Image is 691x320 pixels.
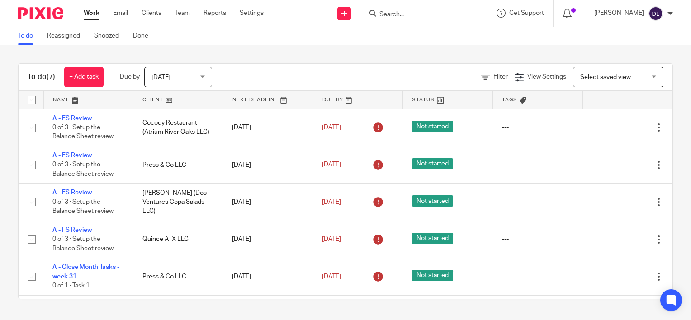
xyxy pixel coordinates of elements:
[133,184,223,221] td: [PERSON_NAME] (Dos Ventures Copa Salads LLC)
[113,9,128,18] a: Email
[175,9,190,18] a: Team
[52,282,90,289] span: 0 of 1 · Task 1
[133,27,155,45] a: Done
[52,189,92,196] a: A - FS Review
[502,272,574,281] div: ---
[502,160,574,169] div: ---
[240,9,264,18] a: Settings
[493,74,508,80] span: Filter
[120,72,140,81] p: Due by
[133,109,223,146] td: Cocody Restaurant (Atrium River Oaks LLC)
[204,9,226,18] a: Reports
[223,109,313,146] td: [DATE]
[151,74,170,80] span: [DATE]
[52,264,119,279] a: A - Close Month Tasks - week 31
[142,9,161,18] a: Clients
[648,6,663,21] img: svg%3E
[412,158,453,169] span: Not started
[52,199,114,215] span: 0 of 3 · Setup the Balance Sheet review
[502,97,517,102] span: Tags
[133,146,223,183] td: Press & Co LLC
[502,198,574,207] div: ---
[412,195,453,207] span: Not started
[502,123,574,132] div: ---
[52,162,114,178] span: 0 of 3 · Setup the Balance Sheet review
[223,184,313,221] td: [DATE]
[52,115,92,122] a: A - FS Review
[379,11,460,19] input: Search
[52,236,114,252] span: 0 of 3 · Setup the Balance Sheet review
[594,9,644,18] p: [PERSON_NAME]
[502,235,574,244] div: ---
[52,124,114,140] span: 0 of 3 · Setup the Balance Sheet review
[412,270,453,281] span: Not started
[84,9,99,18] a: Work
[322,199,341,205] span: [DATE]
[223,146,313,183] td: [DATE]
[64,67,104,87] a: + Add task
[322,236,341,242] span: [DATE]
[412,121,453,132] span: Not started
[47,73,55,80] span: (7)
[223,221,313,258] td: [DATE]
[322,162,341,168] span: [DATE]
[52,227,92,233] a: A - FS Review
[47,27,87,45] a: Reassigned
[18,27,40,45] a: To do
[412,233,453,244] span: Not started
[133,221,223,258] td: Quince ATX LLC
[223,258,313,295] td: [DATE]
[509,10,544,16] span: Get Support
[28,72,55,82] h1: To do
[18,7,63,19] img: Pixie
[322,273,341,280] span: [DATE]
[580,74,631,80] span: Select saved view
[52,152,92,159] a: A - FS Review
[94,27,126,45] a: Snoozed
[322,124,341,131] span: [DATE]
[527,74,566,80] span: View Settings
[133,258,223,295] td: Press & Co LLC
